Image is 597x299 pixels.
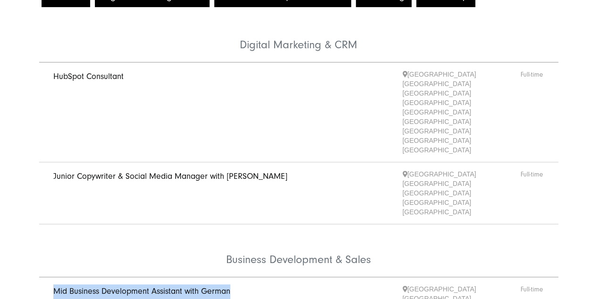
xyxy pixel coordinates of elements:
[521,169,544,217] span: Full-time
[53,171,287,181] a: Junior Copywriter & Social Media Manager with [PERSON_NAME]
[39,9,558,62] li: Digital Marketing & CRM
[403,70,521,155] span: [GEOGRAPHIC_DATA] [GEOGRAPHIC_DATA] [GEOGRAPHIC_DATA] [GEOGRAPHIC_DATA] [GEOGRAPHIC_DATA] [GEOGRA...
[53,71,124,81] a: HubSpot Consultant
[403,169,521,217] span: [GEOGRAPHIC_DATA] [GEOGRAPHIC_DATA] [GEOGRAPHIC_DATA] [GEOGRAPHIC_DATA] [GEOGRAPHIC_DATA]
[53,286,230,296] a: Mid Business Development Assistant with German
[39,224,558,277] li: Business Development & Sales
[521,70,544,155] span: Full-time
